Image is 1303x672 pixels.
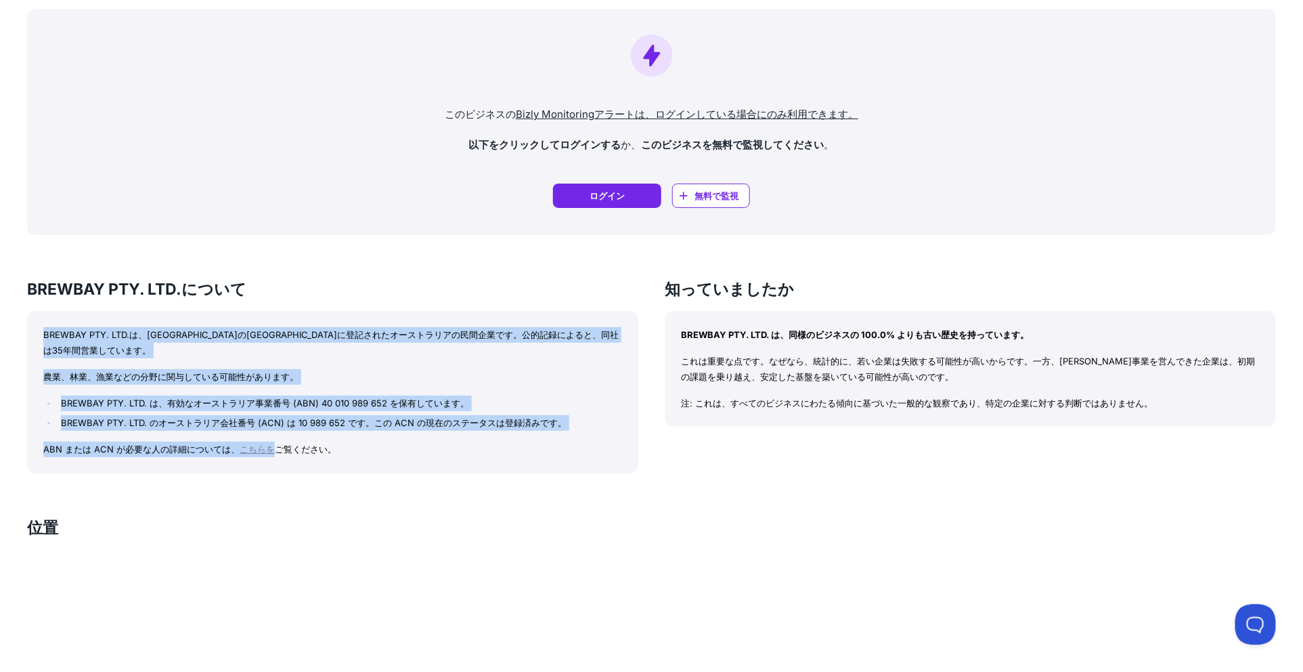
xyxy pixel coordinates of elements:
[1235,604,1276,645] iframe: カスタマーサポートを切り替える
[61,398,469,408] font: BREWBAY PTY. LTD. は、有効なオーストラリア事業番号 (ABN) 40 010 989 652 を保有しています。
[43,371,299,382] font: 農業、林業、漁業などの分野に関与している可能性があります。
[590,190,625,201] font: ログイン
[621,138,642,151] font: か、
[824,138,835,151] font: 。
[27,280,246,299] font: BREWBAY PTY. LTD.について
[240,444,275,455] a: こちらを
[694,190,738,201] font: 無料で監視
[665,280,795,299] font: 知っていましたか
[469,138,621,151] font: 以下をクリックしてログインする
[682,356,1256,382] font: これは重要な点です。なぜなら、統計的に、若い企業は失敗する可能性が高いからです。一方、[PERSON_NAME]事業を営んできた企業は、初期の課題を乗り越え、安定した基盤を築いている可能性が高い...
[682,398,1153,408] font: 注: これは、すべてのビジネスにわたる傾向に基づいた一般的な観察であり、特定の企業に対する判断ではありません。
[43,329,619,356] font: BREWBAY PTY. LTD.は、[GEOGRAPHIC_DATA]の[GEOGRAPHIC_DATA]に登記されたオーストラリアの民間企業です。公的記録によると、同社は35年間営業しています。
[61,417,567,428] font: BREWBAY PTY. LTD. のオーストラリア会社番号 (ACN) は 10 989 652 です。この ACN の現在のステータスは登録済みです。
[516,108,858,121] a: Bizly Monitoringアラートは、ログインしている場合にのみ利用できます。
[27,518,58,537] font: 位置
[682,329,1030,340] font: BREWBAY PTY. LTD. は、同様のビジネスの 100.0% よりも古い歴史を持っています。
[553,184,661,208] a: ログイン
[43,444,240,455] font: ABN または ACN が必要な人の詳細については、
[275,444,336,455] font: ご覧ください。
[445,108,516,121] font: このビジネスの
[672,184,750,208] a: 無料で監視
[642,138,824,151] font: このビジネスを無料で監視してください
